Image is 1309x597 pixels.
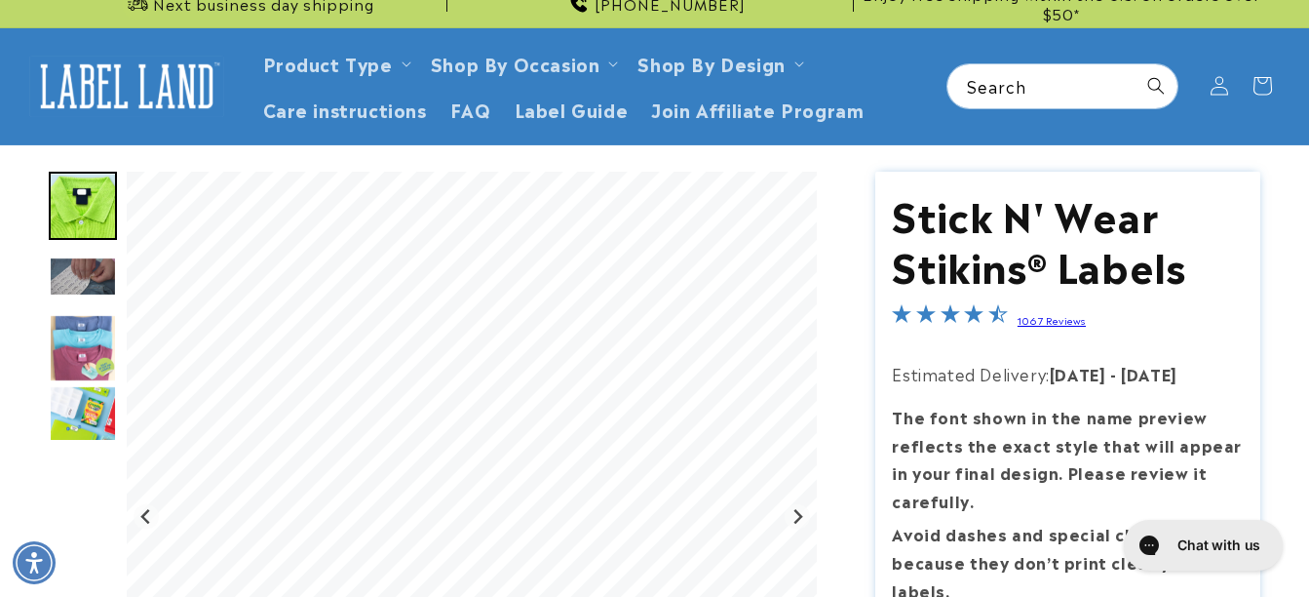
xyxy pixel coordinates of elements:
summary: Product Type [251,40,419,86]
a: Label Land [22,49,232,124]
a: FAQ [439,86,503,132]
div: Go to slide 3 [49,243,117,311]
summary: Shop By Design [626,40,811,86]
summary: Shop By Occasion [419,40,627,86]
img: Stick N' Wear® Labels - Label Land [49,314,117,382]
a: 1067 Reviews [1018,313,1086,327]
div: Go to slide 2 [49,172,117,240]
span: Care instructions [263,98,427,120]
strong: The font shown in the name preview reflects the exact style that will appear in your final design... [892,405,1242,512]
span: Shop By Occasion [431,52,600,74]
img: Stick N' Wear® Labels - Label Land [49,385,117,454]
div: Go to slide 4 [49,314,117,382]
button: Search [1135,64,1177,107]
iframe: Gorgias live chat messenger [1114,513,1290,577]
span: FAQ [450,98,491,120]
a: Product Type [263,50,393,76]
span: Label Guide [515,98,629,120]
img: null [49,257,117,297]
a: Join Affiliate Program [639,86,875,132]
img: Label Land [29,56,224,116]
a: Care instructions [251,86,439,132]
a: Shop By Design [637,50,785,76]
span: Join Affiliate Program [651,98,864,120]
button: Next slide [785,503,811,530]
div: Go to slide 5 [49,385,117,454]
strong: [DATE] [1050,362,1106,385]
img: Stick N' Wear® Labels - Label Land [49,172,117,240]
strong: [DATE] [1121,362,1177,385]
span: 4.7-star overall rating [892,306,1007,330]
a: Label Guide [503,86,640,132]
h1: Stick N' Wear Stikins® Labels [892,188,1243,290]
div: Accessibility Menu [13,541,56,584]
button: Previous slide [134,503,160,530]
p: Estimated Delivery: [892,360,1243,388]
strong: - [1110,362,1117,385]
